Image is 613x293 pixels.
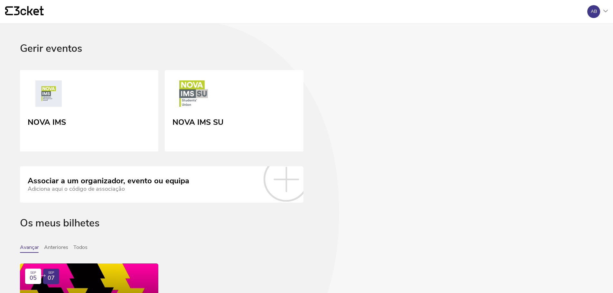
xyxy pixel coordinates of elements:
[165,70,303,152] a: NOVA IMS SU NOVA IMS SU
[172,115,224,127] div: NOVA IMS SU
[20,244,39,253] button: Avançar
[20,43,593,70] div: Gerir eventos
[28,186,189,192] div: Adiciona aqui o código de associação
[73,244,88,253] button: Todos
[5,6,44,17] a: {' '}
[20,166,303,202] a: Associar a um organizador, evento ou equipa Adiciona aqui o código de associação
[28,177,189,186] div: Associar a um organizador, evento ou equipa
[48,271,54,275] div: SEP
[44,244,68,253] button: Anteriores
[591,9,597,14] div: AB
[28,115,66,127] div: NOVA IMS
[20,217,593,245] div: Os meus bilhetes
[20,70,158,152] a: NOVA IMS NOVA IMS
[28,80,70,109] img: NOVA IMS
[48,275,55,281] span: 07
[30,271,36,275] div: SEP
[30,275,37,281] span: 05
[5,6,13,15] g: {' '}
[172,80,214,109] img: NOVA IMS SU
